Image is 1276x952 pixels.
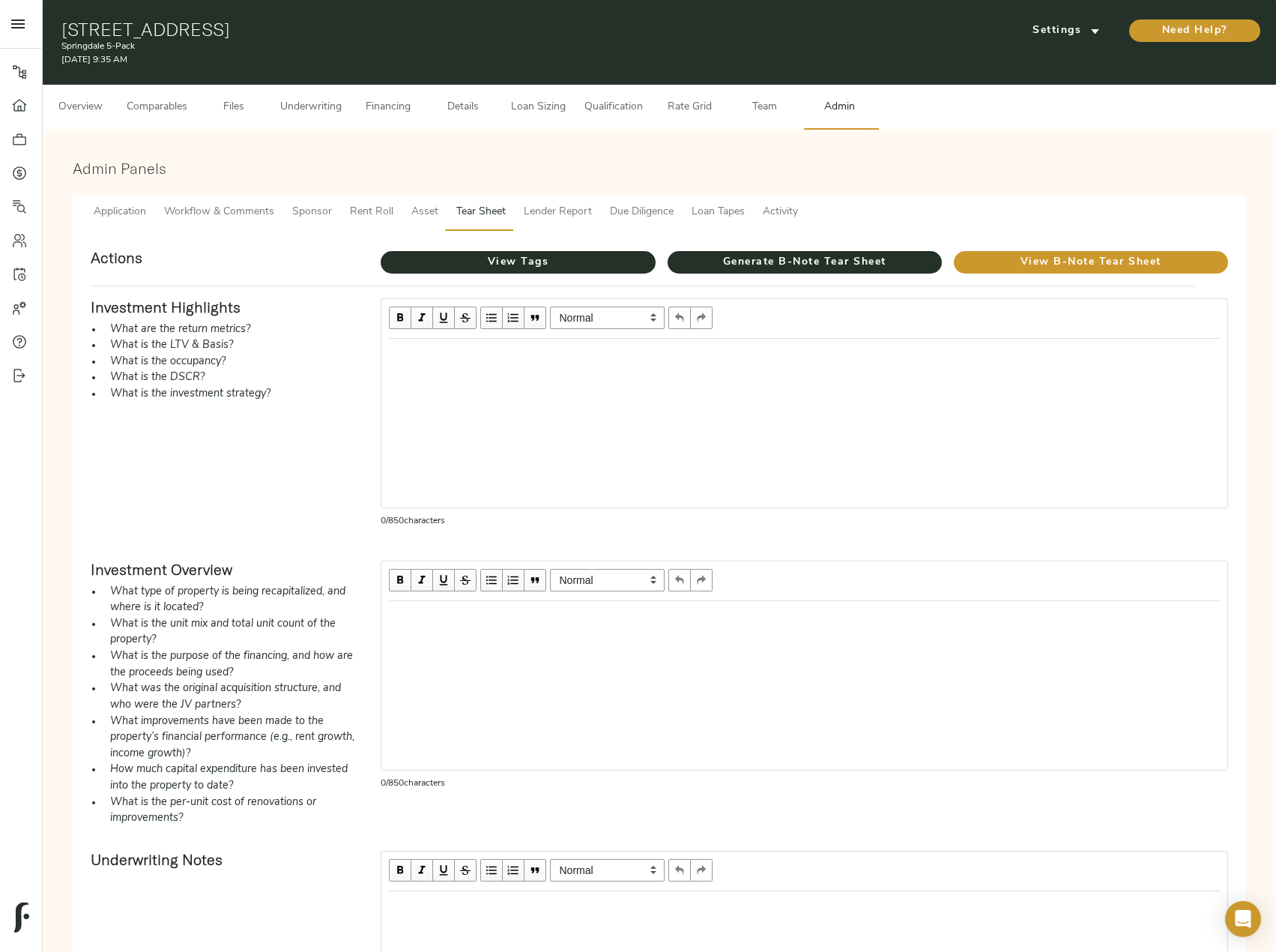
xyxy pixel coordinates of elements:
p: 0 / 850 characters [381,514,1228,528]
button: Settings [1010,19,1122,42]
button: Bold [389,859,411,882]
button: OL [503,307,524,329]
strong: Investment Highlights [91,298,241,316]
button: Underline [433,859,455,882]
div: Edit text [382,602,1227,633]
span: Rent Roll [350,203,393,222]
span: Financing [360,98,417,117]
button: UL [480,307,503,329]
span: Generate B-Note Tear Sheet [668,253,942,272]
button: Italic [411,307,433,329]
span: Need Help? [1144,22,1245,40]
li: What was the original acquisition structure, and who were the JV partners? [103,681,357,713]
span: Files [205,98,262,117]
button: Redo [691,859,713,882]
span: Settings [1025,22,1107,40]
span: Lender Report [524,203,592,222]
li: How much capital expenditure has been invested into the property to date? [103,762,357,794]
p: Springdale 5-Pack [61,40,859,53]
select: Block type [550,859,665,882]
button: Italic [411,859,433,882]
select: Block type [550,569,665,591]
span: Admin [811,98,868,117]
li: What are the return metrics? [103,322,357,338]
span: Normal [550,307,665,329]
span: Loan Sizing [510,98,566,117]
li: What is the LTV & Basis? [103,337,357,354]
button: View Tags [381,251,655,274]
button: UL [480,859,503,882]
li: What is the per-unit cost of renovations or improvements? [103,795,357,827]
p: [DATE] 9:35 AM [61,53,859,67]
h3: Admin Panels [73,160,1246,177]
button: Strikethrough [455,569,477,591]
li: What is the investment strategy? [103,386,357,403]
strong: Actions [91,248,142,267]
span: Application [94,203,146,222]
span: Qualification [584,98,643,117]
p: 0 / 850 characters [381,777,1228,790]
button: Strikethrough [455,307,477,329]
select: Block type [550,307,665,329]
span: Asset [411,203,438,222]
h1: [STREET_ADDRESS] [61,19,859,40]
span: Comparables [127,98,187,117]
li: What improvements have been made to the property’s financial performance (e.g., rent growth, inco... [103,714,357,762]
span: Rate Grid [661,98,718,117]
button: Bold [389,569,411,591]
li: What type of property is being recapitalized, and where is it located? [103,584,357,616]
span: Workflow & Comments [164,203,274,222]
button: Italic [411,569,433,591]
button: Undo [668,859,691,882]
li: What is the purpose of the financing, and how are the proceeds being used? [103,648,357,681]
button: Undo [668,307,691,329]
span: Sponsor [292,203,332,222]
strong: Investment Overview [91,560,232,579]
strong: Underwriting Notes [91,850,223,869]
button: Need Help? [1129,19,1260,42]
button: UL [480,569,503,591]
button: Undo [668,569,691,591]
li: What is the occupancy? [103,354,357,370]
div: Open Intercom Messenger [1225,901,1261,937]
img: logo [14,903,29,933]
span: Due Diligence [610,203,674,222]
button: Blockquote [524,307,546,329]
span: Overview [52,98,109,117]
span: Team [736,98,793,117]
div: Edit text [382,340,1227,371]
span: Details [435,98,492,117]
span: Normal [550,859,665,882]
button: Redo [691,307,713,329]
button: OL [503,859,524,882]
button: Bold [389,307,411,329]
span: View Tags [381,253,655,272]
span: Loan Tapes [692,203,745,222]
div: Edit text [382,892,1227,924]
button: Underline [433,307,455,329]
button: Blockquote [524,569,546,591]
span: Activity [763,203,798,222]
button: Underline [433,569,455,591]
li: What is the DSCR? [103,370,357,386]
button: Blockquote [524,859,546,882]
button: View B-Note Tear Sheet [954,251,1228,274]
span: View B-Note Tear Sheet [954,253,1228,272]
button: Strikethrough [455,859,477,882]
span: Underwriting [280,98,342,117]
button: Redo [691,569,713,591]
button: OL [503,569,524,591]
span: Normal [550,569,665,591]
button: Generate B-Note Tear Sheet [668,251,942,274]
li: What is the unit mix and total unit count of the property? [103,616,357,648]
span: Tear Sheet [456,203,506,222]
